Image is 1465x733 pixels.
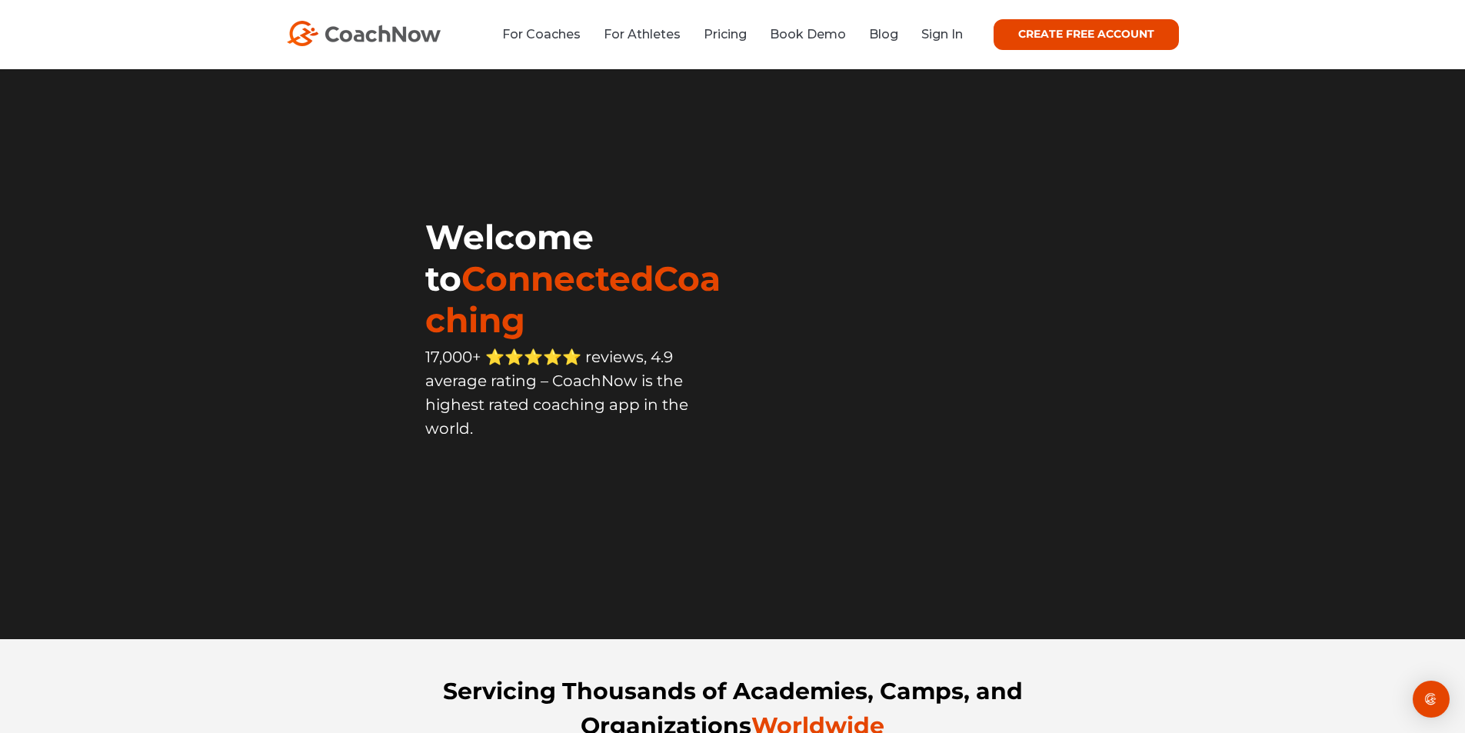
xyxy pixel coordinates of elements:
a: CREATE FREE ACCOUNT [994,19,1179,50]
a: Pricing [704,27,747,42]
a: For Coaches [502,27,581,42]
a: Sign In [921,27,963,42]
a: For Athletes [604,27,681,42]
a: Book Demo [770,27,846,42]
span: 17,000+ ⭐️⭐️⭐️⭐️⭐️ reviews, 4.9 average rating – CoachNow is the highest rated coaching app in th... [425,348,688,438]
a: Blog [869,27,898,42]
span: ConnectedCoaching [425,258,721,341]
img: CoachNow Logo [287,21,441,46]
div: Open Intercom Messenger [1413,681,1450,718]
h1: Welcome to [425,216,732,341]
iframe: Embedded CTA [425,474,732,520]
